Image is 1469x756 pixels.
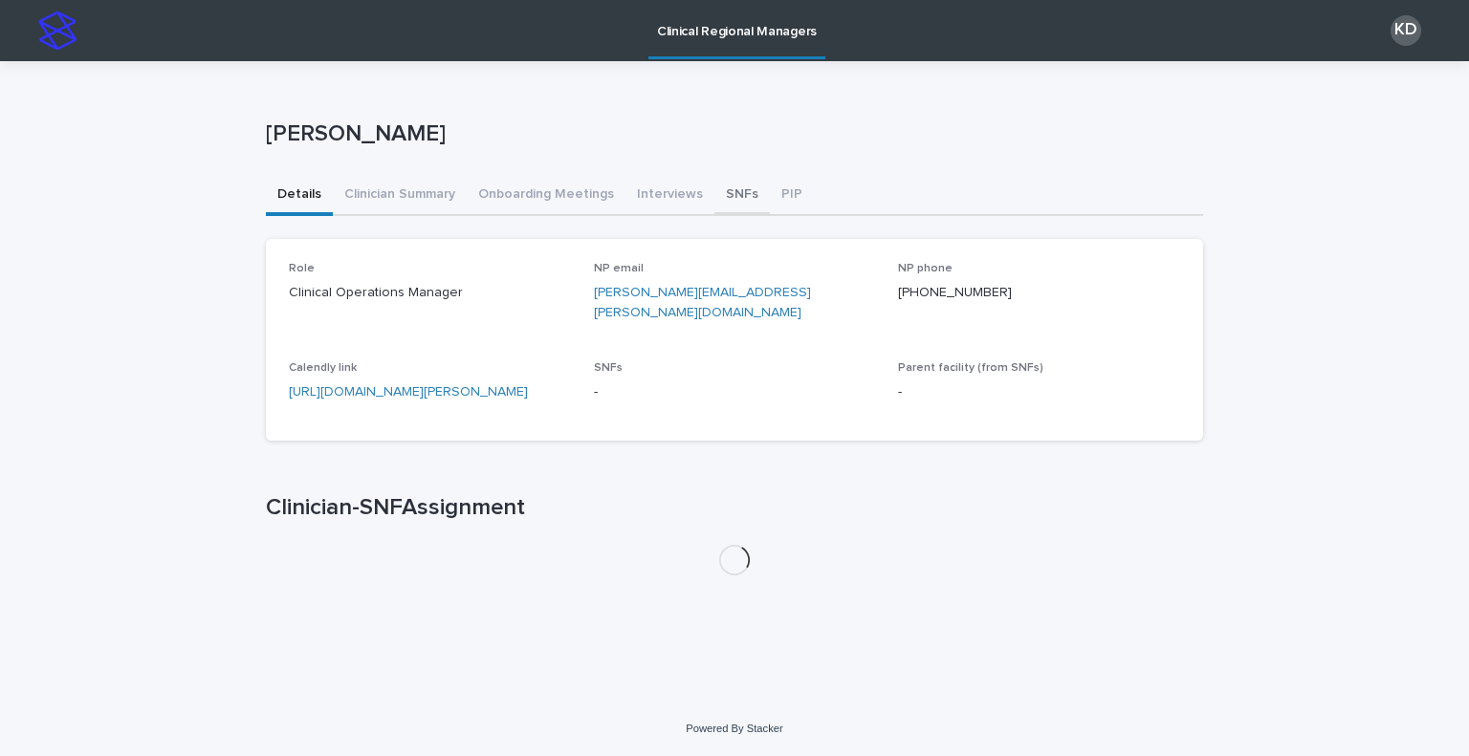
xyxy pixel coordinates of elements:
a: [URL][DOMAIN_NAME][PERSON_NAME] [289,385,528,399]
button: Clinician Summary [333,176,467,216]
a: [PERSON_NAME][EMAIL_ADDRESS][PERSON_NAME][DOMAIN_NAME] [594,286,811,319]
span: Calendly link [289,362,357,374]
p: Clinical Operations Manager [289,283,571,303]
a: Powered By Stacker [686,723,782,734]
p: [PERSON_NAME] [266,120,1195,148]
h1: Clinician-SNFAssignment [266,494,1203,522]
button: PIP [770,176,814,216]
a: [PHONE_NUMBER] [898,286,1012,299]
button: Interviews [625,176,714,216]
div: KD [1391,15,1421,46]
span: NP phone [898,263,953,274]
span: Role [289,263,315,274]
p: - [898,382,1180,402]
button: Details [266,176,333,216]
p: - [594,382,876,402]
img: stacker-logo-s-only.png [38,11,77,50]
span: Parent facility (from SNFs) [898,362,1043,374]
button: Onboarding Meetings [467,176,625,216]
span: NP email [594,263,644,274]
button: SNFs [714,176,770,216]
span: SNFs [594,362,623,374]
